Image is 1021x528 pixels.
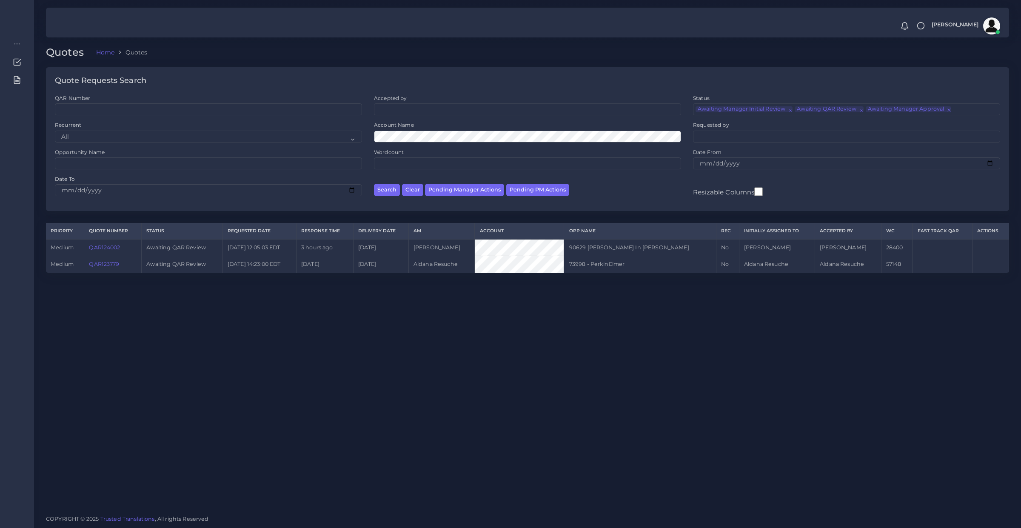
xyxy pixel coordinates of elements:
span: COPYRIGHT © 2025 [46,514,209,523]
label: Recurrent [55,121,81,128]
th: Quote Number [84,223,142,239]
td: [DATE] 12:05:03 EDT [222,239,296,256]
td: 57148 [881,256,913,273]
li: Awaiting QAR Review [795,106,864,112]
a: Home [96,48,115,57]
button: Pending PM Actions [506,184,569,196]
th: Initially Assigned to [739,223,815,239]
label: Requested by [693,121,729,128]
th: Requested Date [222,223,296,239]
td: 73998 - PerkinElmer [564,256,716,273]
td: [PERSON_NAME] [408,239,475,256]
label: Status [693,94,710,102]
label: Date From [693,148,722,156]
a: QAR124002 [89,244,120,251]
span: [PERSON_NAME] [932,22,978,28]
td: [PERSON_NAME] [815,239,881,256]
span: , All rights Reserved [155,514,209,523]
h4: Quote Requests Search [55,76,146,86]
td: [DATE] [353,239,408,256]
td: [PERSON_NAME] [739,239,815,256]
th: Status [142,223,223,239]
td: 90629 [PERSON_NAME] In [PERSON_NAME] [564,239,716,256]
input: Resizable Columns [754,186,763,197]
li: Quotes [114,48,147,57]
th: WC [881,223,913,239]
a: QAR123779 [89,261,119,267]
label: Resizable Columns [693,186,763,197]
td: No [716,256,739,273]
span: medium [51,261,74,267]
label: QAR Number [55,94,90,102]
th: Opp Name [564,223,716,239]
td: [DATE] [296,256,353,273]
label: Wordcount [374,148,404,156]
span: medium [51,244,74,251]
a: Trusted Translations [100,516,155,522]
th: Actions [973,223,1009,239]
th: Delivery Date [353,223,408,239]
th: REC [716,223,739,239]
label: Date To [55,175,75,183]
td: Aldana Resuche [739,256,815,273]
th: Priority [46,223,84,239]
td: Aldana Resuche [815,256,881,273]
h2: Quotes [46,46,90,59]
td: Awaiting QAR Review [142,256,223,273]
td: [DATE] 14:23:00 EDT [222,256,296,273]
th: Response Time [296,223,353,239]
label: Account Name [374,121,414,128]
td: No [716,239,739,256]
li: Awaiting Manager Approval [866,106,951,112]
td: Awaiting QAR Review [142,239,223,256]
img: avatar [983,17,1000,34]
button: Pending Manager Actions [425,184,504,196]
button: Clear [402,184,423,196]
td: 28400 [881,239,913,256]
td: Aldana Resuche [408,256,475,273]
button: Search [374,184,400,196]
label: Opportunity Name [55,148,105,156]
th: Account [475,223,564,239]
td: [DATE] [353,256,408,273]
th: Accepted by [815,223,881,239]
li: Awaiting Manager Initial Review [696,106,793,112]
a: [PERSON_NAME]avatar [927,17,1003,34]
th: Fast Track QAR [913,223,973,239]
th: AM [408,223,475,239]
td: 3 hours ago [296,239,353,256]
label: Accepted by [374,94,407,102]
